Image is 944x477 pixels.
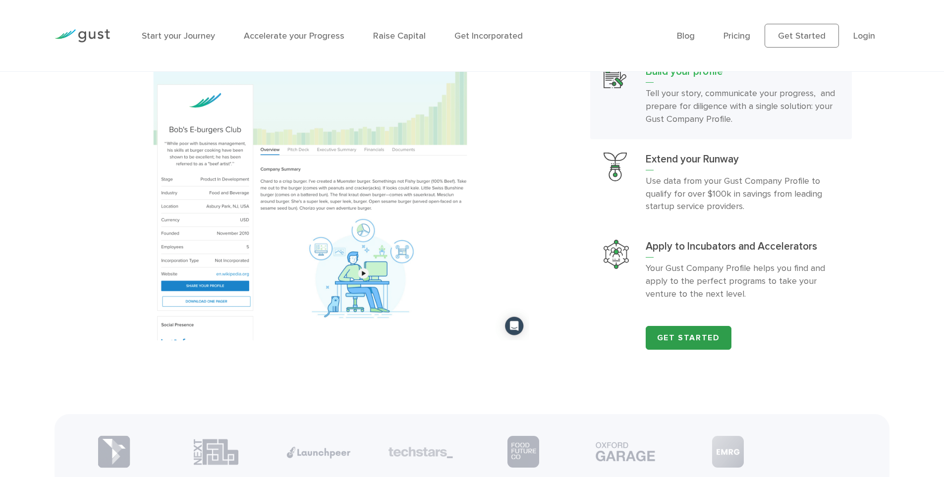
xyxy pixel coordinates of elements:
img: Extend Your Runway [604,153,627,182]
a: Login [853,31,875,41]
img: Build your profile [92,5,529,340]
img: Gust Logo [55,29,110,43]
img: Partner [286,446,351,459]
a: Accelerate your Progress [244,31,344,41]
a: Get Started [765,24,839,48]
a: Extend Your RunwayExtend your RunwayUse data from your Gust Company Profile to qualify for over $... [590,139,852,227]
img: Build Your Profile [604,65,627,88]
img: Partner [194,438,238,466]
img: Partner [507,436,539,468]
h3: Apply to Incubators and Accelerators [646,240,838,258]
a: Build Your ProfileBuild your profileTell your story, communicate your progress, and prepare for d... [590,52,852,139]
a: Raise Capital [373,31,426,41]
a: Pricing [723,31,750,41]
p: Your Gust Company Profile helps you find and apply to the perfect programs to take your venture t... [646,262,838,301]
h3: Build your profile [646,65,838,83]
img: Partner [593,439,658,464]
img: Partner [712,436,744,468]
img: Partner [98,435,130,468]
h3: Extend your Runway [646,153,838,170]
p: Use data from your Gust Company Profile to qualify for over $100k in savings from leading startup... [646,175,838,213]
a: Blog [677,31,695,41]
p: Tell your story, communicate your progress, and prepare for diligence with a single solution: you... [646,87,838,126]
a: Apply To Incubators And AcceleratorsApply to Incubators and AcceleratorsYour Gust Company Profile... [590,226,852,314]
img: Partner [389,447,453,459]
img: Apply To Incubators And Accelerators [604,240,629,268]
a: Get Incorporated [454,31,523,41]
a: Start your Journey [142,31,215,41]
a: Get Started [646,326,731,350]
